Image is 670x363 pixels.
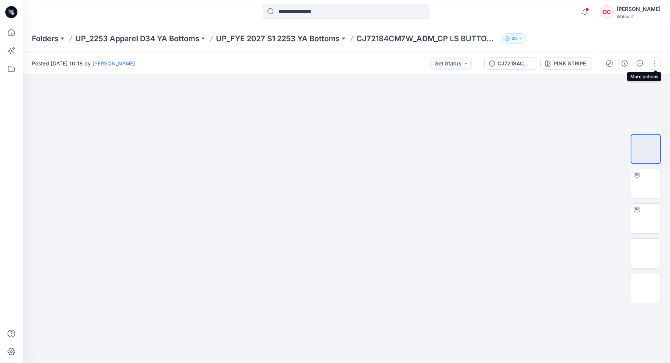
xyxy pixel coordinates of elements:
[553,59,586,68] div: PINK STRIPE
[617,14,661,19] div: Walmart
[356,33,499,44] p: CJ72184CM7W_ADM_CP LS BUTTON DOWN
[540,57,591,70] button: PINK STRIPE
[600,5,614,19] div: DC
[92,60,135,67] a: [PERSON_NAME]
[497,59,532,68] div: CJ72184CM7W_ADM_CP LS BUTTON DOWN
[619,57,631,70] button: Details
[511,34,517,43] p: 25
[75,33,199,44] a: UP_2253 Apparel D34 YA Bottoms
[484,57,537,70] button: CJ72184CM7W_ADM_CP LS BUTTON DOWN
[32,59,135,67] span: Posted [DATE] 10:18 by
[32,33,59,44] a: Folders
[502,33,526,44] button: 25
[617,5,661,14] div: [PERSON_NAME]
[216,33,340,44] a: UP_FYE 2027 S1 2253 YA Bottoms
